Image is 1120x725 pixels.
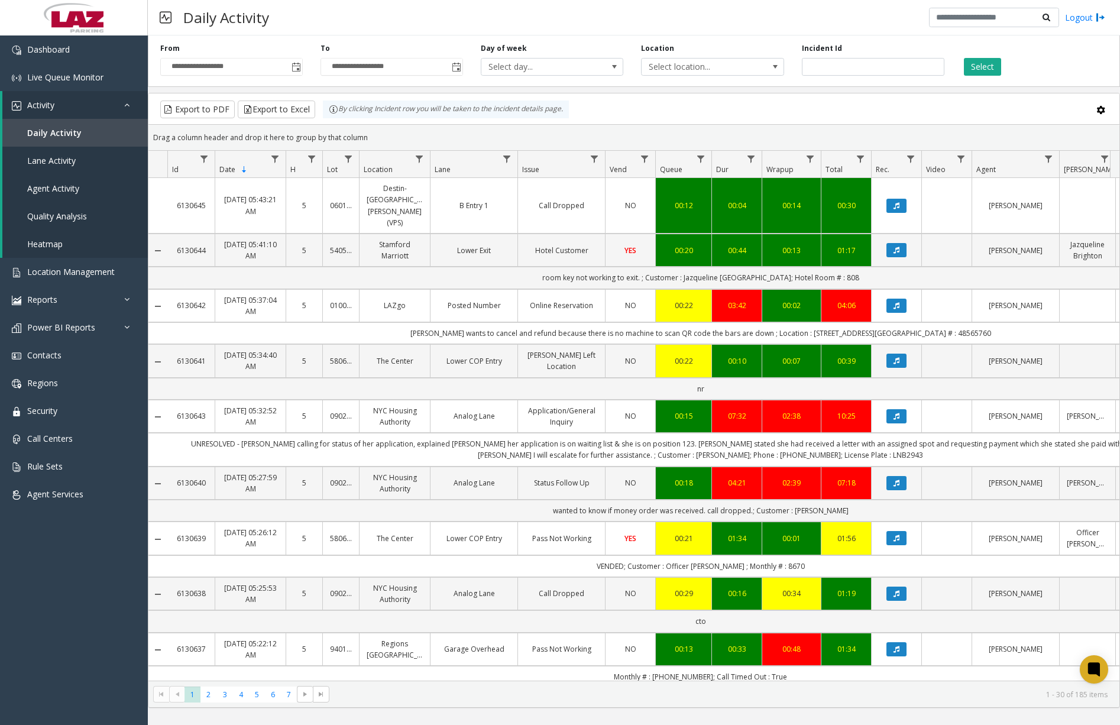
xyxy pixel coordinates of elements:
a: Lower Exit [438,245,510,256]
a: YES [613,533,648,544]
a: Wrapup Filter Menu [802,151,818,167]
span: Page 3 [217,687,233,703]
a: 01:34 [719,533,755,544]
span: Page 4 [233,687,249,703]
span: Agent Activity [27,183,79,194]
a: 6130638 [174,588,208,599]
a: Lot Filter Menu [341,151,357,167]
div: 00:12 [663,200,704,211]
a: Status Follow Up [525,477,598,488]
div: 02:38 [769,410,814,422]
div: 00:34 [769,588,814,599]
a: 00:13 [663,643,704,655]
a: Garage Overhead [438,643,510,655]
label: Incident Id [802,43,842,54]
a: 00:20 [663,245,704,256]
span: Location [364,164,393,174]
a: NYC Housing Authority [367,405,423,428]
a: Call Dropped [525,200,598,211]
a: Parker Filter Menu [1097,151,1113,167]
div: By clicking Incident row you will be taken to the incident details page. [323,101,569,118]
span: Page 7 [281,687,297,703]
a: Queue Filter Menu [693,151,709,167]
a: 00:07 [769,355,814,367]
a: Collapse Details [148,412,167,422]
a: 00:22 [663,355,704,367]
a: [DATE] 05:26:12 AM [222,527,279,549]
div: 00:21 [663,533,704,544]
a: 6130641 [174,355,208,367]
a: Dur Filter Menu [743,151,759,167]
a: Logout [1065,11,1105,24]
a: NO [613,643,648,655]
a: 090255 [330,588,352,599]
a: NYC Housing Authority [367,472,423,494]
img: 'icon' [12,462,21,472]
a: 00:10 [719,355,755,367]
a: 03:42 [719,300,755,311]
a: 04:21 [719,477,755,488]
a: [PERSON_NAME] [979,477,1052,488]
span: Issue [522,164,539,174]
a: Posted Number [438,300,510,311]
span: Toggle popup [449,59,462,75]
a: 6130645 [174,200,208,211]
span: Location Management [27,266,115,277]
span: Total [826,164,843,174]
a: 01:34 [828,643,864,655]
span: Rule Sets [27,461,63,472]
a: 010052 [330,300,352,311]
a: Lower COP Entry [438,355,510,367]
span: Toggle popup [289,59,302,75]
a: 10:25 [828,410,864,422]
a: Collapse Details [148,590,167,599]
a: Lower COP Entry [438,533,510,544]
div: 07:18 [828,477,864,488]
a: 5 [293,643,315,655]
span: Video [926,164,946,174]
span: Vend [610,164,627,174]
span: Queue [660,164,682,174]
span: Page 1 [184,687,200,703]
a: [PERSON_NAME] [979,643,1052,655]
img: 'icon' [12,435,21,444]
a: Analog Lane [438,477,510,488]
a: The Center [367,355,423,367]
img: 'icon' [12,268,21,277]
a: 00:30 [828,200,864,211]
a: [DATE] 05:41:10 AM [222,239,279,261]
a: Id Filter Menu [196,151,212,167]
span: Agent Services [27,488,83,500]
a: 5 [293,588,315,599]
a: 00:29 [663,588,704,599]
label: Day of week [481,43,527,54]
div: Data table [148,151,1119,681]
a: 00:44 [719,245,755,256]
a: 01:56 [828,533,864,544]
span: Lane [435,164,451,174]
a: Pass Not Working [525,533,598,544]
a: 6130637 [174,643,208,655]
span: Quality Analysis [27,211,87,222]
a: Hotel Customer [525,245,598,256]
a: 00:48 [769,643,814,655]
a: Date Filter Menu [267,151,283,167]
img: logout [1096,11,1105,24]
span: Reports [27,294,57,305]
button: Export to PDF [160,101,235,118]
span: H [290,164,296,174]
a: 00:04 [719,200,755,211]
span: Page 6 [265,687,281,703]
span: Dashboard [27,44,70,55]
a: [PERSON_NAME] [1067,410,1108,422]
a: [DATE] 05:34:40 AM [222,349,279,372]
img: 'icon' [12,101,21,111]
a: 00:22 [663,300,704,311]
span: Dur [716,164,729,174]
